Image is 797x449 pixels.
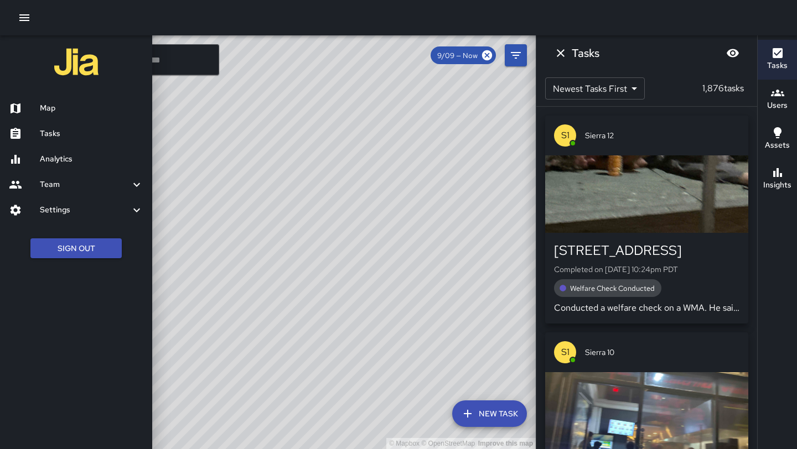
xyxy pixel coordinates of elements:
button: Dismiss [550,42,572,64]
span: Sierra 10 [585,347,739,358]
p: S1 [561,129,570,142]
button: Blur [722,42,744,64]
h6: Tasks [767,60,788,72]
h6: Map [40,102,143,114]
h6: Users [767,100,788,112]
h6: Settings [40,204,130,216]
p: S1 [561,346,570,359]
h6: Analytics [40,153,143,165]
h6: Tasks [572,44,599,62]
img: jia-logo [54,40,99,84]
h6: Assets [765,139,790,152]
h6: Team [40,179,130,191]
span: Sierra 12 [585,130,739,141]
p: Conducted a welfare check on a WMA. He said he wasn’t all right and he needed medical attention. ... [554,301,739,315]
button: Sign Out [30,238,122,259]
h6: Insights [763,179,791,191]
p: 1,876 tasks [698,82,748,95]
button: New Task [452,400,527,427]
p: Completed on [DATE] 10:24pm PDT [554,264,739,275]
span: Welfare Check Conducted [563,284,661,293]
div: Newest Tasks First [545,77,645,100]
div: [STREET_ADDRESS] [554,242,739,259]
h6: Tasks [40,128,143,140]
